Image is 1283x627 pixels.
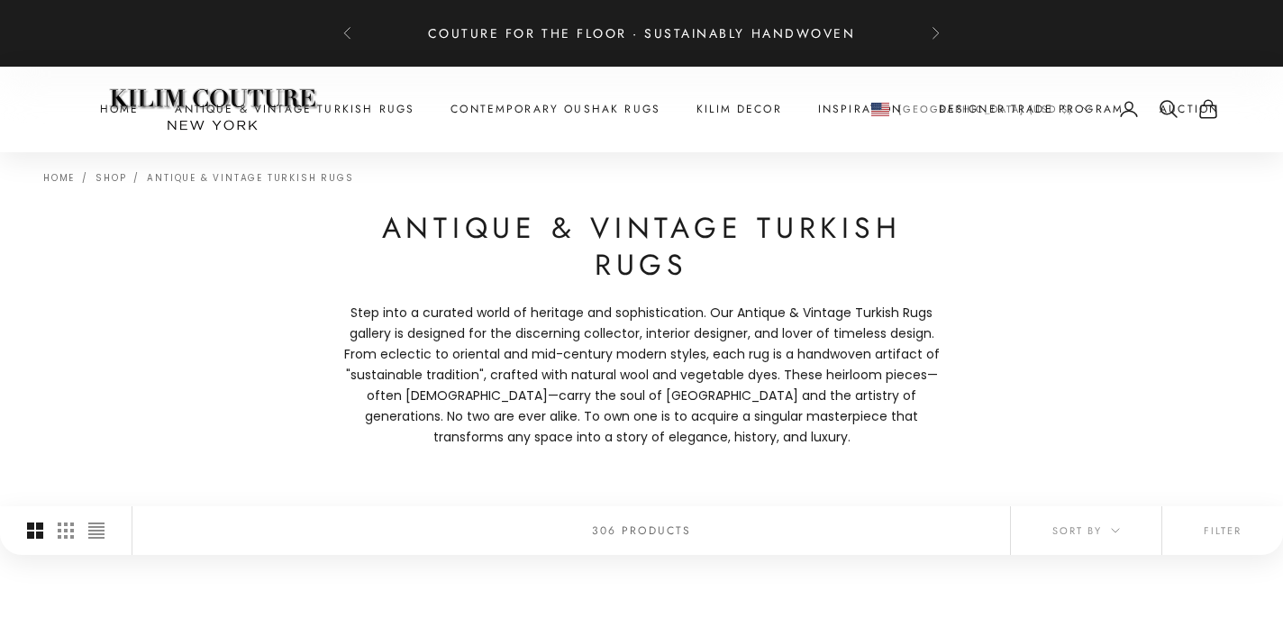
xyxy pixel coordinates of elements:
img: United States [871,103,889,116]
nav: Secondary navigation [871,98,1220,120]
span: Sort by [1052,522,1120,539]
summary: Kilim Decor [696,100,782,118]
button: Switch to compact product images [88,506,105,555]
a: Home [43,171,75,185]
button: Sort by [1011,506,1161,555]
img: Logo of Kilim Couture New York [100,67,325,152]
button: Switch to smaller product images [58,506,74,555]
p: Step into a curated world of heritage and sophistication. Our Antique & Vintage Turkish Rugs gall... [335,303,948,449]
a: Shop [96,171,126,185]
button: Filter [1162,506,1283,555]
a: Inspiration [818,100,903,118]
nav: Primary navigation [100,100,1219,118]
p: Couture for the Floor · Sustainably Handwoven [428,23,855,44]
span: [GEOGRAPHIC_DATA] (USD $) [898,101,1074,117]
p: 306 products [592,521,692,539]
button: Change country or currency [871,101,1092,117]
nav: Breadcrumb [43,170,353,183]
h1: Antique & Vintage Turkish Rugs [335,210,948,285]
a: Antique & Vintage Turkish Rugs [147,171,353,185]
a: Contemporary Oushak Rugs [450,100,660,118]
button: Switch to larger product images [27,506,43,555]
